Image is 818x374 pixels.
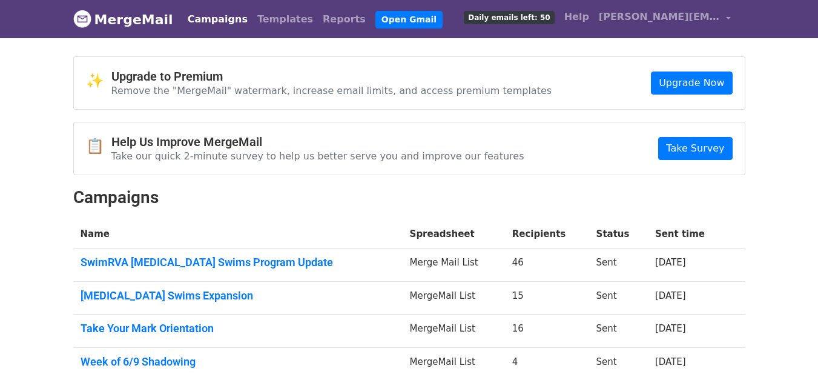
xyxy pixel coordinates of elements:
[81,256,395,269] a: SwimRVA [MEDICAL_DATA] Swims Program Update
[559,5,594,29] a: Help
[589,220,648,249] th: Status
[111,84,552,97] p: Remove the "MergeMail" watermark, increase email limits, and access premium templates
[505,220,589,249] th: Recipients
[252,7,318,32] a: Templates
[81,322,395,335] a: Take Your Mark Orientation
[459,5,559,29] a: Daily emails left: 50
[111,135,524,149] h4: Help Us Improve MergeMail
[318,7,371,32] a: Reports
[589,249,648,282] td: Sent
[111,69,552,84] h4: Upgrade to Premium
[403,281,505,315] td: MergeMail List
[81,355,395,369] a: Week of 6/9 Shadowing
[655,356,686,367] a: [DATE]
[589,281,648,315] td: Sent
[73,187,745,208] h2: Campaigns
[655,323,686,334] a: [DATE]
[648,220,727,249] th: Sent time
[651,72,732,95] a: Upgrade Now
[403,220,505,249] th: Spreadsheet
[183,7,252,32] a: Campaigns
[505,315,589,348] td: 16
[505,249,589,282] td: 46
[403,315,505,348] td: MergeMail List
[658,137,732,160] a: Take Survey
[86,72,111,90] span: ✨
[655,290,686,301] a: [DATE]
[464,11,554,24] span: Daily emails left: 50
[86,138,111,155] span: 📋
[73,7,173,32] a: MergeMail
[599,10,720,24] span: [PERSON_NAME][EMAIL_ADDRESS][PERSON_NAME][DOMAIN_NAME]
[505,281,589,315] td: 15
[403,249,505,282] td: Merge Mail List
[111,150,524,162] p: Take our quick 2-minute survey to help us better serve you and improve our features
[375,11,443,28] a: Open Gmail
[655,257,686,268] a: [DATE]
[594,5,736,33] a: [PERSON_NAME][EMAIL_ADDRESS][PERSON_NAME][DOMAIN_NAME]
[589,315,648,348] td: Sent
[81,289,395,302] a: [MEDICAL_DATA] Swims Expansion
[73,10,91,28] img: MergeMail logo
[73,220,403,249] th: Name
